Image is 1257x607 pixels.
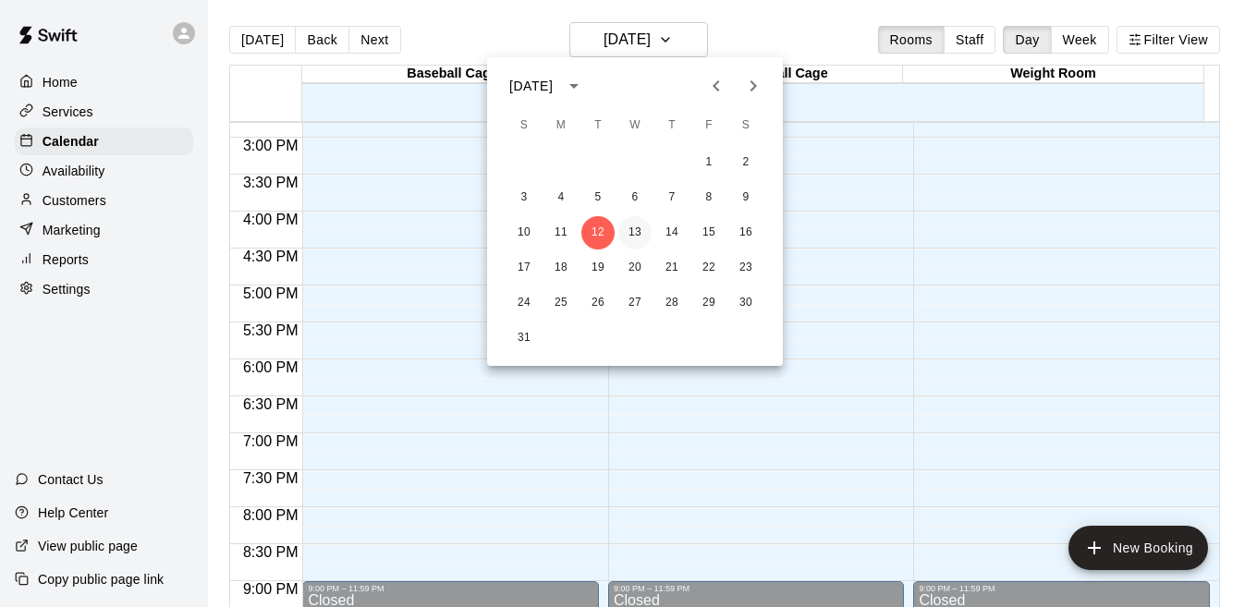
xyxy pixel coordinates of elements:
span: Monday [544,107,578,144]
button: 15 [692,216,726,249]
button: 17 [507,251,541,285]
button: 13 [618,216,652,249]
button: 7 [655,181,689,214]
button: 28 [655,286,689,320]
button: 20 [618,251,652,285]
button: 4 [544,181,578,214]
span: Sunday [507,107,541,144]
button: 19 [581,251,615,285]
button: 14 [655,216,689,249]
button: Next month [735,67,772,104]
button: 26 [581,286,615,320]
button: 31 [507,322,541,355]
button: 21 [655,251,689,285]
button: 23 [729,251,763,285]
button: 8 [692,181,726,214]
button: Previous month [698,67,735,104]
span: Friday [692,107,726,144]
button: 9 [729,181,763,214]
span: Thursday [655,107,689,144]
button: 5 [581,181,615,214]
button: 6 [618,181,652,214]
span: Saturday [729,107,763,144]
div: [DATE] [509,77,553,96]
button: 30 [729,286,763,320]
button: 10 [507,216,541,249]
button: 3 [507,181,541,214]
span: Tuesday [581,107,615,144]
button: 29 [692,286,726,320]
span: Wednesday [618,107,652,144]
button: calendar view is open, switch to year view [558,70,590,102]
button: 22 [692,251,726,285]
button: 25 [544,286,578,320]
button: 18 [544,251,578,285]
button: 1 [692,146,726,179]
button: 2 [729,146,763,179]
button: 12 [581,216,615,249]
button: 11 [544,216,578,249]
button: 16 [729,216,763,249]
button: 27 [618,286,652,320]
button: 24 [507,286,541,320]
